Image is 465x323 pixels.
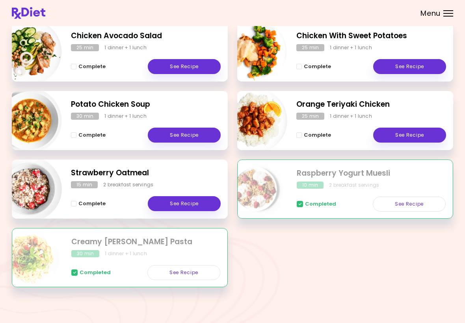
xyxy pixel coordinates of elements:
[71,30,221,42] h2: Chicken Avocado Salad
[71,62,106,71] button: Complete - Chicken Avocado Salad
[71,250,99,257] div: 30 min
[78,63,106,70] span: Complete
[222,19,287,85] img: Info - Chicken With Sweet Potatoes
[71,130,106,140] button: Complete - Potato Chicken Soup
[103,181,153,188] div: 2 breakfast servings
[71,113,99,120] div: 30 min
[296,62,331,71] button: Complete - Chicken With Sweet Potatoes
[148,128,221,143] a: See Recipe - Potato Chicken Soup
[71,99,221,110] h2: Potato Chicken Soup
[104,44,147,51] div: 1 dinner + 1 lunch
[105,250,147,257] div: 1 dinner + 1 lunch
[222,157,288,222] img: Info - Raspberry Yogurt Muesli
[296,113,324,120] div: 25 min
[305,201,336,207] span: Completed
[304,63,331,70] span: Complete
[330,44,372,51] div: 1 dinner + 1 lunch
[222,88,287,153] img: Info - Orange Teriyaki Chicken
[297,168,446,179] h2: Raspberry Yogurt Muesli
[71,167,221,179] h2: Strawberry Oatmeal
[373,197,446,212] a: See Recipe - Raspberry Yogurt Muesli
[147,265,220,280] a: See Recipe - Creamy Alfredo Pasta
[148,59,221,74] a: See Recipe - Chicken Avocado Salad
[296,99,446,110] h2: Orange Teriyaki Chicken
[80,269,111,276] span: Completed
[304,132,331,138] span: Complete
[420,10,441,17] span: Menu
[329,182,379,189] div: 2 breakfast servings
[12,7,45,19] img: RxDiet
[71,236,220,248] h2: Creamy Alfredo Pasta
[373,59,446,74] a: See Recipe - Chicken With Sweet Potatoes
[78,132,106,138] span: Complete
[297,182,324,189] div: 10 min
[296,44,324,51] div: 25 min
[78,200,106,207] span: Complete
[104,113,147,120] div: 1 dinner + 1 lunch
[71,181,98,188] div: 15 min
[71,199,106,208] button: Complete - Strawberry Oatmeal
[296,130,331,140] button: Complete - Orange Teriyaki Chicken
[373,128,446,143] a: See Recipe - Orange Teriyaki Chicken
[148,196,221,211] a: See Recipe - Strawberry Oatmeal
[330,113,372,120] div: 1 dinner + 1 lunch
[71,44,99,51] div: 25 min
[296,30,446,42] h2: Chicken With Sweet Potatoes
